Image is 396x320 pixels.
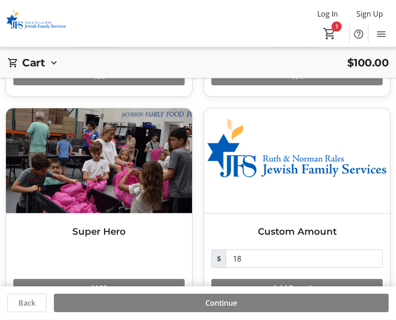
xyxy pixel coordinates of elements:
[6,109,192,213] img: Super Hero
[211,225,383,239] h3: Custom Amount
[13,67,185,86] button: $36
[273,283,321,294] span: Add Donation
[22,55,45,71] h2: Cart
[349,25,368,43] button: Help
[349,6,390,21] button: Sign Up
[372,25,390,43] button: Menu
[347,55,389,71] span: $100.00
[356,8,383,19] span: Sign Up
[211,67,383,86] button: $54
[317,8,338,19] span: Log In
[321,25,338,42] button: Cart
[6,6,67,41] img: Ruth & Norman Rales Jewish Family Services's Logo
[18,298,35,309] span: Back
[211,279,383,298] button: Add Donation
[13,279,185,298] button: $100
[7,294,47,313] button: Back
[211,250,226,268] span: $
[13,225,185,239] h3: Super Hero
[91,283,107,294] span: $100
[310,6,345,21] button: Log In
[205,298,237,309] span: Continue
[54,294,389,313] button: Continue
[226,250,383,268] input: Donation Amount
[204,109,390,213] img: Custom Amount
